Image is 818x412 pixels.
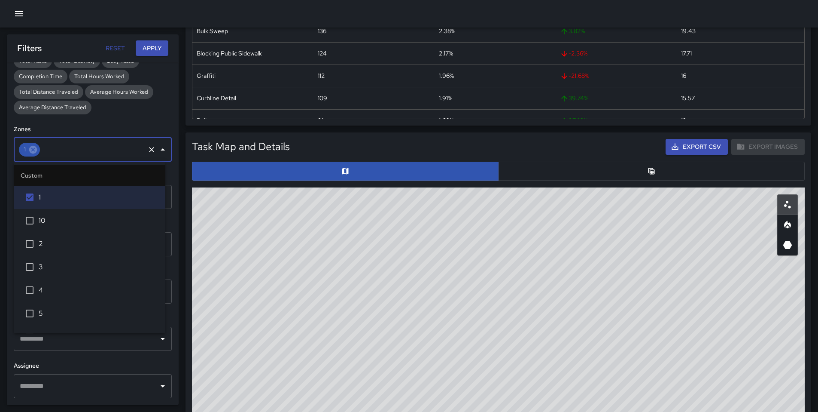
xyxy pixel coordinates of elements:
[69,70,129,83] div: Total Hours Worked
[69,72,129,81] span: Total Hours Worked
[14,361,172,371] h6: Assignee
[192,65,313,87] div: Graffiti
[14,88,83,96] span: Total Distance Traveled
[498,162,805,181] button: Table
[39,239,158,249] span: 2
[192,109,313,132] div: Bulk
[14,101,91,114] div: Average Distance Traveled
[782,200,793,210] svg: Scatterplot
[435,109,556,132] div: 1.60%
[157,144,169,156] button: Close
[777,194,798,215] button: Scatterplot
[192,20,313,42] div: Bulk Sweep
[14,85,83,99] div: Total Distance Traveled
[560,20,672,42] span: 3.82 %
[560,65,672,87] span: -21.68 %
[85,88,153,96] span: Average Hours Worked
[560,43,672,65] span: -2.36 %
[777,215,798,235] button: Heatmap
[435,20,556,42] div: 2.38%
[14,165,165,186] div: Custom
[782,220,793,230] svg: Heatmap
[14,103,91,112] span: Average Distance Traveled
[313,20,435,42] div: 136
[157,333,169,345] button: Open
[435,65,556,87] div: 1.96%
[677,65,798,87] div: 16
[313,109,435,132] div: 91
[435,42,556,65] div: 2.17%
[192,87,313,109] div: Curbline Detail
[19,143,40,157] div: 1
[677,42,798,65] div: 17.71
[560,87,672,109] span: 39.74 %
[19,145,31,154] span: 1
[341,167,350,175] svg: Map
[677,20,798,42] div: 19.43
[39,215,158,226] span: 10
[313,42,435,65] div: 124
[313,65,435,87] div: 112
[560,110,672,132] span: 97.83 %
[192,42,313,65] div: Blocking Public Sidewalk
[157,380,169,392] button: Open
[17,41,42,55] h6: Filters
[666,139,728,155] button: Export CSV
[39,308,158,319] span: 5
[647,167,656,175] svg: Table
[14,125,172,134] h6: Zones
[313,87,435,109] div: 109
[14,70,67,83] div: Completion Time
[777,235,798,255] button: 3D Heatmap
[101,40,129,56] button: Reset
[136,40,168,56] button: Apply
[85,85,153,99] div: Average Hours Worked
[14,72,67,81] span: Completion Time
[39,332,158,342] span: 6
[146,144,158,156] button: Clear
[782,240,793,250] svg: 3D Heatmap
[192,162,499,181] button: Map
[677,87,798,109] div: 15.57
[39,262,158,272] span: 3
[39,285,158,295] span: 4
[39,192,158,203] span: 1
[435,87,556,109] div: 1.91%
[192,140,290,154] h5: Task Map and Details
[677,109,798,132] div: 13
